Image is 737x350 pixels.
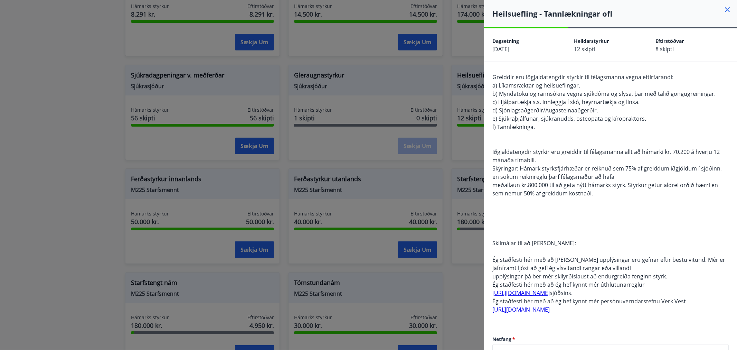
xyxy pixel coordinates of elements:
[492,289,550,297] a: [URL][DOMAIN_NAME]
[492,115,646,122] span: e) Sjúkraþjálfunar, sjúkranudds, osteopata og kíropraktors.
[492,98,640,106] span: c) Hjálpartækja s.s. innleggja í skó, heyrnartækja og linsa.
[655,45,674,53] span: 8 skipti
[492,73,673,81] span: Greiddir eru iðgjaldatengdir styrkir til félagsmanna vegna eftirfarandi:
[574,45,595,53] span: 12 skipti
[492,289,573,297] span: sjóðsins.
[492,123,535,131] span: f) Tannlækninga.
[492,181,718,197] span: meðallaun kr.800.000 til að geta nýtt hámarks styrk. Styrkur getur aldrei orðið hærri en sem nemu...
[492,239,576,247] span: Skilmálar til að [PERSON_NAME]:
[492,336,729,343] label: Netfang
[655,38,684,44] span: Eftirstöðvar
[492,8,737,19] h4: Heilsuefling - Tannlækningar ofl
[492,256,725,272] span: Ég staðfesti hér með að [PERSON_NAME] upplýsingar eru gefnar eftir bestu vitund. Mér er jafnframt...
[492,82,580,89] span: a) Líkamsræktar og heilsueflingar.
[492,306,550,313] a: [URL][DOMAIN_NAME]
[492,281,645,288] span: Ég staðfesti hér með að ég hef kynnt mér úthlutunarreglur
[492,107,598,114] span: d) Sjónlagsaðgerðir/Augasteinaaðgerðir.
[492,273,667,280] span: upplýsingar þá ber mér skilyrðislaust að endurgreiða fenginn styrk.
[492,90,716,98] span: b) Myndatöku og rannsókna vegna sjúkdóma og slysa, þar með talið göngugreiningar.
[574,38,609,44] span: Heildarstyrkur
[492,45,509,53] span: [DATE]
[492,148,720,164] span: Iðgjaldatengdir styrkir eru greiddir til félagsmanna allt að hámarki kr. 70.200 á hverju 12 mánað...
[492,38,519,44] span: Dagsetning
[492,165,722,181] span: Skýringar: Hámark styrksfjárhæðar er reiknuð sem 75% af greiddum iðgjöldum í sjóðinn, en sökum re...
[492,297,686,305] span: Ég staðfesti hér með að ég hef kynnt mér persónuverndarstefnu Verk Vest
